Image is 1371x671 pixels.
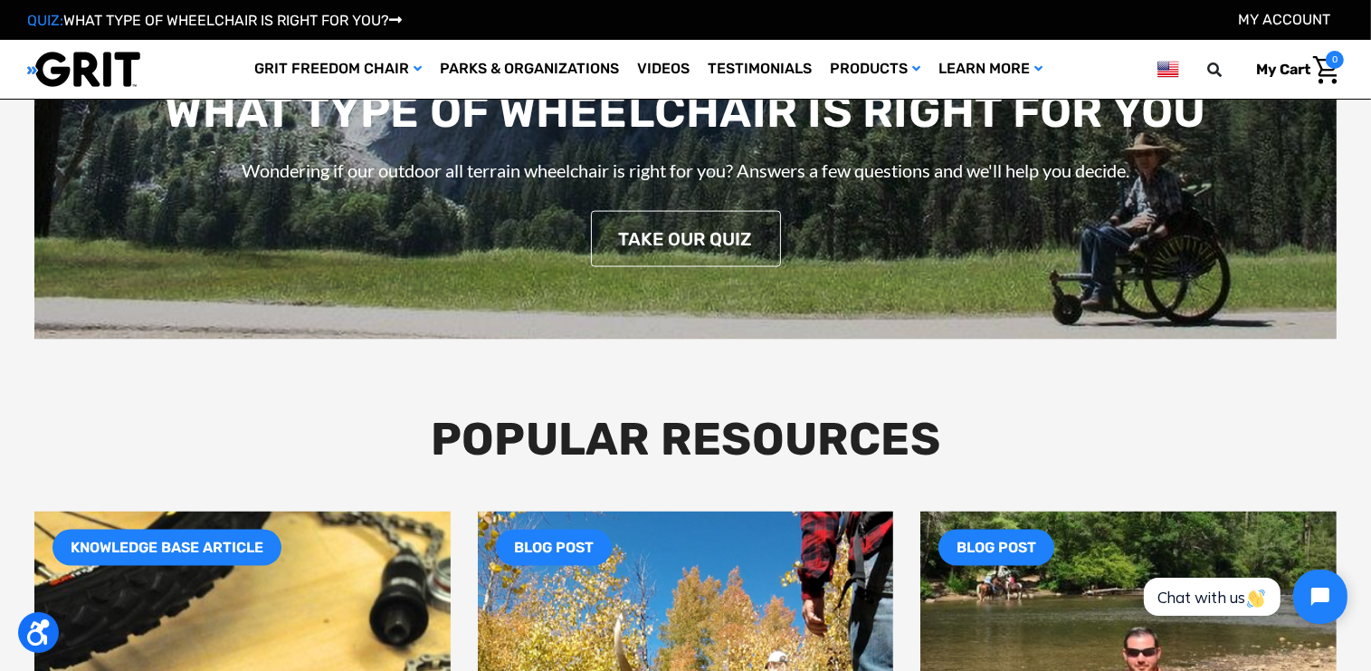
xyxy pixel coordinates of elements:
span: 0 [1326,51,1344,69]
a: GRIT Freedom Chair [245,40,431,99]
input: Search [1215,51,1242,89]
h2: WHAT TYPE OF WHEELCHAIR IS RIGHT FOR YOU [34,84,1337,139]
a: Parks & Organizations [431,40,628,99]
span: Phone Number [299,74,396,91]
span: My Cart [1256,61,1310,78]
span: QUIZ: [27,12,63,29]
a: TAKE OUR QUIZ [591,211,781,267]
img: GRIT All-Terrain Wheelchair and Mobility Equipment [27,51,140,88]
a: QUIZ:WHAT TYPE OF WHEELCHAIR IS RIGHT FOR YOU? [27,12,402,29]
a: Videos [628,40,699,99]
span: KNOWLEDGE BASE ARTICLE [52,530,281,566]
span: BLOG POST [938,530,1054,566]
a: Testimonials [699,40,821,99]
a: Account [1238,11,1330,28]
p: Wondering if our outdoor all terrain wheelchair is right for you? Answers a few questions and we'... [34,157,1337,184]
iframe: Tidio Chat [1127,554,1363,639]
a: Learn More [929,40,1052,99]
a: Products [821,40,929,99]
span: BLOG POST [496,530,612,566]
img: us.png [1157,58,1179,81]
img: Cart [1313,56,1339,84]
a: Cart with 0 items [1242,51,1344,89]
